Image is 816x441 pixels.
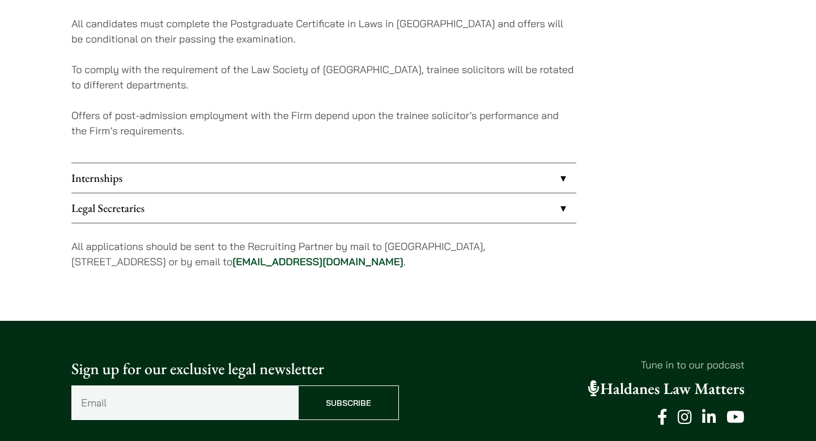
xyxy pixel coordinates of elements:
p: All candidates must complete the Postgraduate Certificate in Laws in [GEOGRAPHIC_DATA] and offers... [71,16,576,46]
input: Subscribe [298,385,399,420]
a: Haldanes Law Matters [588,379,745,399]
a: [EMAIL_ADDRESS][DOMAIN_NAME] [232,255,403,268]
p: Sign up for our exclusive legal newsletter [71,357,399,381]
p: All applications should be sent to the Recruiting Partner by mail to [GEOGRAPHIC_DATA], [STREET_A... [71,239,576,269]
p: To comply with the requirement of the Law Society of [GEOGRAPHIC_DATA], trainee solicitors will b... [71,62,576,92]
p: Tune in to our podcast [417,357,745,372]
a: Legal Secretaries [71,193,576,223]
a: Internships [71,163,576,193]
p: Offers of post-admission employment with the Firm depend upon the trainee solicitor’s performance... [71,108,576,138]
input: Email [71,385,298,420]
